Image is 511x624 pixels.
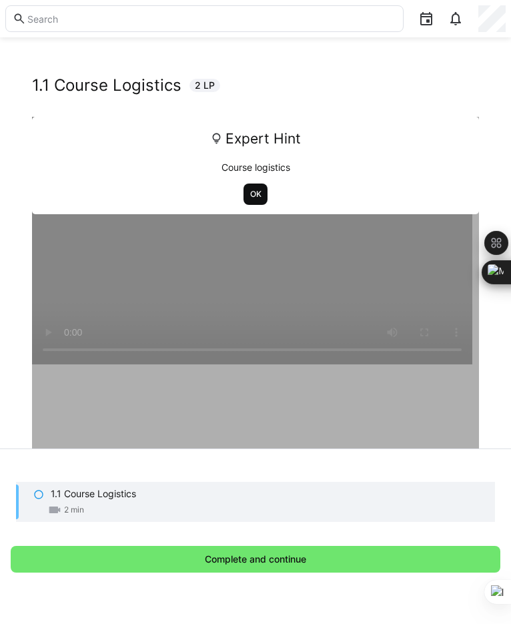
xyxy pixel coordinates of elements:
[26,13,396,25] input: Search
[51,487,136,501] p: 1.1 Course Logistics
[41,161,470,174] p: Course logistics
[203,553,308,566] span: Complete and continue
[243,184,268,205] button: OK
[64,505,84,515] span: 2 min
[225,126,301,151] span: Expert Hint
[11,546,500,573] button: Complete and continue
[249,189,263,200] span: OK
[195,79,215,92] span: 2 LP
[32,75,181,95] h2: 1.1 Course Logistics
